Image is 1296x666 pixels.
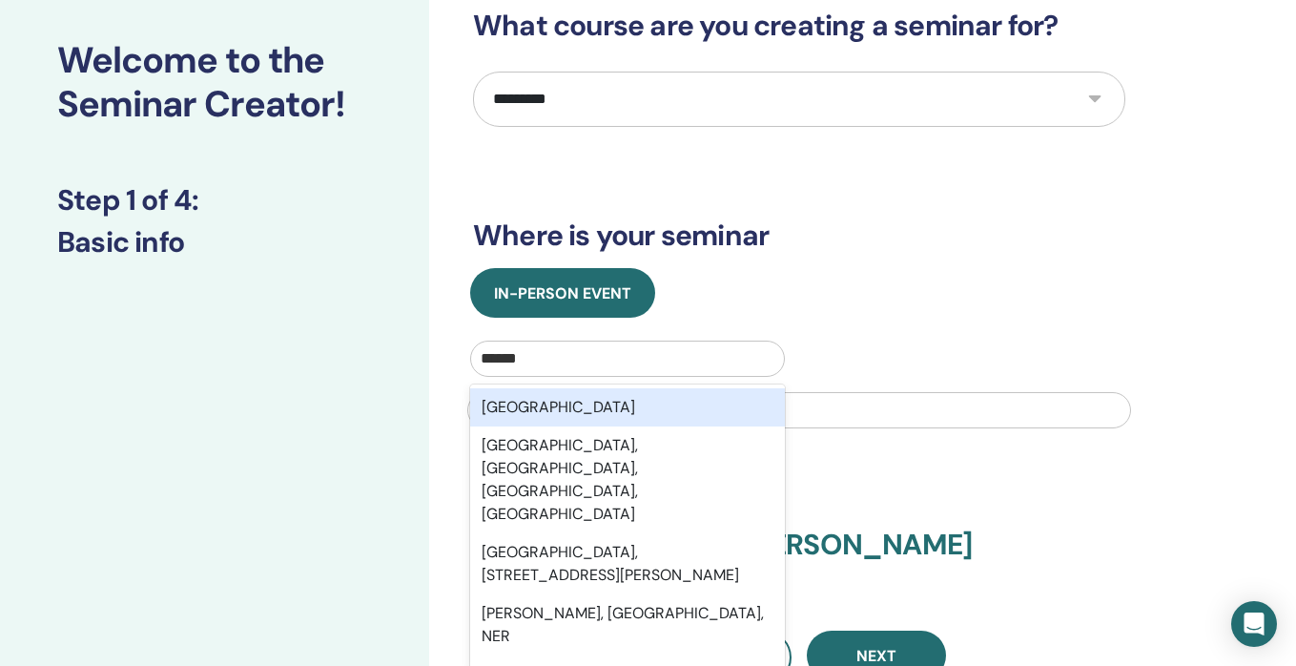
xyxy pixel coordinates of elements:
h3: Basic info [57,225,372,260]
h3: Where is your seminar [473,219,1125,253]
h3: Advanced DNA with [PERSON_NAME] [473,528,1125,585]
div: [GEOGRAPHIC_DATA], [STREET_ADDRESS][PERSON_NAME] [470,533,785,594]
h3: Confirm your details [473,486,1125,520]
span: Next [856,646,896,666]
button: In-Person Event [470,268,655,318]
h3: Step 1 of 4 : [57,183,372,218]
div: [GEOGRAPHIC_DATA], [GEOGRAPHIC_DATA], [GEOGRAPHIC_DATA], [GEOGRAPHIC_DATA] [470,427,785,533]
div: [GEOGRAPHIC_DATA] [470,388,785,427]
div: [PERSON_NAME], [GEOGRAPHIC_DATA], NER [470,594,785,656]
h3: What course are you creating a seminar for? [473,9,1125,43]
h2: Welcome to the Seminar Creator! [57,39,372,126]
span: In-Person Event [494,283,631,303]
div: Open Intercom Messenger [1231,601,1277,647]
